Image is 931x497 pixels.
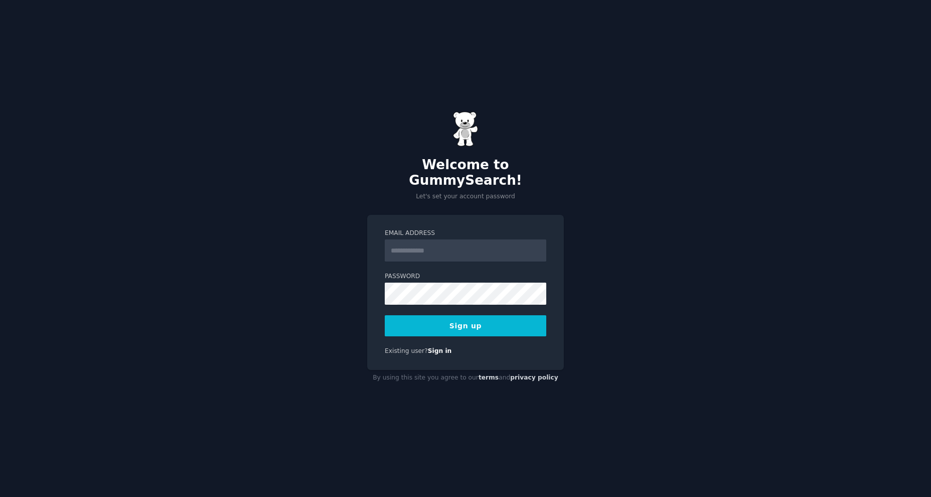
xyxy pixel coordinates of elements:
img: Gummy Bear [453,111,478,147]
label: Email Address [385,229,546,238]
a: terms [479,374,499,381]
a: privacy policy [510,374,558,381]
a: Sign in [428,347,452,354]
button: Sign up [385,315,546,336]
label: Password [385,272,546,281]
div: By using this site you agree to our and [367,370,564,386]
p: Let's set your account password [367,192,564,201]
h2: Welcome to GummySearch! [367,157,564,189]
span: Existing user? [385,347,428,354]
